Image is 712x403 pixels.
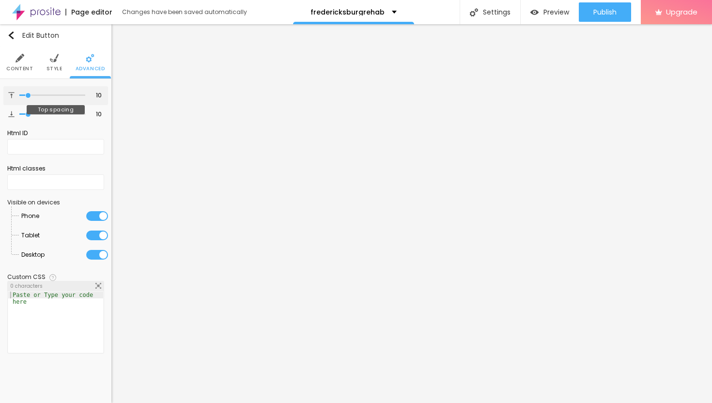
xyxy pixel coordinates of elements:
[65,9,112,15] div: Page editor
[470,8,478,16] img: Icone
[95,283,101,289] img: Icone
[50,54,59,62] img: Icone
[530,8,539,16] img: view-1.svg
[666,8,697,16] span: Upgrade
[49,274,56,281] img: Icone
[310,9,385,15] p: fredericksburgrehab
[8,111,15,117] img: Icone
[7,31,59,39] div: Edit Button
[46,66,62,71] span: Style
[579,2,631,22] button: Publish
[7,164,104,173] div: Html classes
[8,92,15,98] img: Icone
[7,274,46,280] div: Custom CSS
[76,66,105,71] span: Advanced
[21,206,39,226] span: Phone
[8,281,104,291] div: 0 characters
[15,54,24,62] img: Icone
[122,9,247,15] div: Changes have been saved automatically
[21,245,45,264] span: Desktop
[86,54,94,62] img: Icone
[593,8,617,16] span: Publish
[7,129,104,138] div: Html ID
[111,24,712,403] iframe: Editor
[521,2,579,22] button: Preview
[6,66,33,71] span: Content
[7,31,15,39] img: Icone
[8,292,103,305] div: Paste or Type your code here
[543,8,569,16] span: Preview
[7,200,104,205] div: Visible on devices
[21,226,40,245] span: Tablet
